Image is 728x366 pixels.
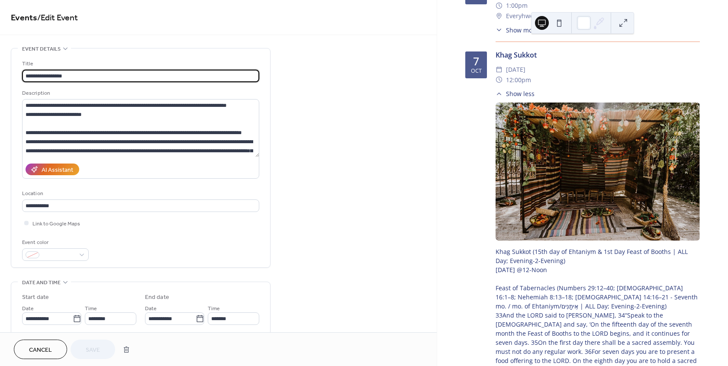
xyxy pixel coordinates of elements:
span: Event details [22,45,61,54]
span: 12:00pm [506,75,531,85]
span: [DATE] [506,64,525,75]
span: Show less [506,89,535,98]
img: img_ICHGGJ8rLnjEUkPWNNu3P.800px.png [496,103,700,240]
div: Start date [22,293,49,302]
div: 7 [473,56,479,67]
div: Oct [471,68,482,74]
button: AI Assistant [26,164,79,175]
button: Cancel [14,340,67,359]
div: Description [22,89,258,98]
span: Date [22,304,34,313]
div: AI Assistant [42,166,73,175]
div: Title [22,59,258,68]
div: ​ [496,75,503,85]
div: ​ [496,26,503,35]
span: Everyhwere [506,11,540,21]
div: ​ [496,89,503,98]
div: Event color [22,238,87,247]
button: ​Show less [496,89,535,98]
span: Cancel [29,346,52,355]
a: Events [11,10,37,26]
span: Time [208,304,220,313]
span: Link to Google Maps [32,219,80,228]
div: ​ [496,11,503,21]
button: ​Show more [496,26,538,35]
span: Date and time [22,278,61,287]
span: Date [145,304,157,313]
div: End date [145,293,169,302]
span: Time [85,304,97,313]
span: 1:00pm [506,0,528,11]
div: Location [22,189,258,198]
span: / Edit Event [37,10,78,26]
div: ​ [496,64,503,75]
div: Khag Sukkot [496,50,700,60]
span: Show more [506,26,538,35]
div: ​ [496,0,503,11]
